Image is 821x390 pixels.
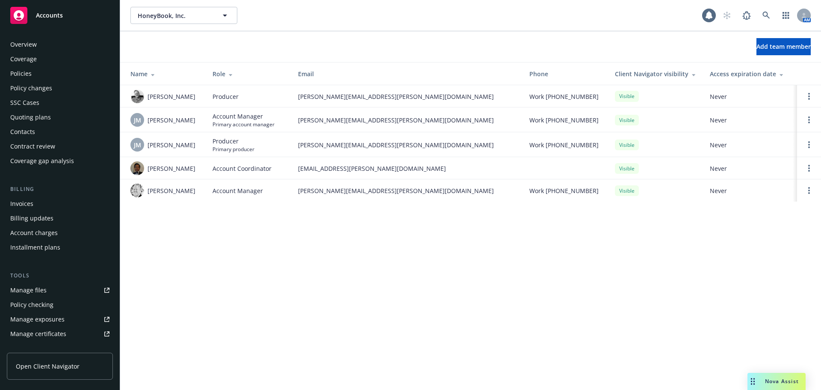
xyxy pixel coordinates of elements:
[16,362,80,371] span: Open Client Navigator
[777,7,794,24] a: Switch app
[615,69,696,78] div: Client Navigator visibility
[138,11,212,20] span: HoneyBook, Inc.
[148,92,195,101] span: [PERSON_NAME]
[10,154,74,168] div: Coverage gap analysis
[804,91,814,101] a: Open options
[148,116,195,125] span: [PERSON_NAME]
[804,115,814,125] a: Open options
[529,140,599,149] span: Work [PHONE_NUMBER]
[213,137,254,146] span: Producer
[615,91,639,101] div: Visible
[7,185,113,194] div: Billing
[148,186,195,195] span: [PERSON_NAME]
[213,164,272,173] span: Account Coordinator
[529,116,599,125] span: Work [PHONE_NUMBER]
[10,96,39,110] div: SSC Cases
[10,226,58,240] div: Account charges
[213,146,254,153] span: Primary producer
[10,211,53,225] div: Billing updates
[710,116,790,125] span: Never
[718,7,735,24] a: Start snowing
[7,298,113,312] a: Policy checking
[7,313,113,326] a: Manage exposures
[7,110,113,124] a: Quoting plans
[10,298,53,312] div: Policy checking
[747,373,758,390] div: Drag to move
[710,69,790,78] div: Access expiration date
[148,140,195,149] span: [PERSON_NAME]
[10,342,53,355] div: Manage claims
[615,185,639,196] div: Visible
[298,92,516,101] span: [PERSON_NAME][EMAIL_ADDRESS][PERSON_NAME][DOMAIN_NAME]
[7,154,113,168] a: Coverage gap analysis
[615,163,639,174] div: Visible
[298,164,516,173] span: [EMAIL_ADDRESS][PERSON_NAME][DOMAIN_NAME]
[738,7,755,24] a: Report a Bug
[7,271,113,280] div: Tools
[134,140,141,149] span: JM
[7,96,113,110] a: SSC Cases
[7,327,113,341] a: Manage certificates
[298,186,516,195] span: [PERSON_NAME][EMAIL_ADDRESS][PERSON_NAME][DOMAIN_NAME]
[134,116,141,125] span: JM
[804,140,814,150] a: Open options
[710,140,790,149] span: Never
[130,69,199,78] div: Name
[710,164,790,173] span: Never
[298,69,516,78] div: Email
[615,140,639,150] div: Visible
[10,197,33,211] div: Invoices
[10,313,65,326] div: Manage exposures
[710,92,790,101] span: Never
[529,69,601,78] div: Phone
[756,42,811,51] span: Add team member
[10,81,52,95] div: Policy changes
[7,125,113,139] a: Contacts
[529,92,599,101] span: Work [PHONE_NUMBER]
[7,140,113,153] a: Contract review
[804,163,814,173] a: Open options
[130,7,237,24] button: HoneyBook, Inc.
[130,184,144,197] img: photo
[7,38,113,51] a: Overview
[804,185,814,196] a: Open options
[10,38,37,51] div: Overview
[758,7,775,24] a: Search
[7,211,113,225] a: Billing updates
[130,161,144,175] img: photo
[10,52,37,66] div: Coverage
[213,69,284,78] div: Role
[10,327,66,341] div: Manage certificates
[529,186,599,195] span: Work [PHONE_NUMBER]
[7,197,113,211] a: Invoices
[7,81,113,95] a: Policy changes
[10,125,35,139] div: Contacts
[615,115,639,125] div: Visible
[7,342,113,355] a: Manage claims
[213,121,275,128] span: Primary account manager
[765,378,799,385] span: Nova Assist
[298,140,516,149] span: [PERSON_NAME][EMAIL_ADDRESS][PERSON_NAME][DOMAIN_NAME]
[7,283,113,297] a: Manage files
[10,110,51,124] div: Quoting plans
[10,67,32,80] div: Policies
[7,3,113,27] a: Accounts
[213,186,263,195] span: Account Manager
[7,67,113,80] a: Policies
[7,241,113,254] a: Installment plans
[130,89,144,103] img: photo
[298,116,516,125] span: [PERSON_NAME][EMAIL_ADDRESS][PERSON_NAME][DOMAIN_NAME]
[7,226,113,240] a: Account charges
[7,52,113,66] a: Coverage
[10,241,60,254] div: Installment plans
[10,140,55,153] div: Contract review
[213,112,275,121] span: Account Manager
[10,283,47,297] div: Manage files
[213,92,239,101] span: Producer
[36,12,63,19] span: Accounts
[710,186,790,195] span: Never
[747,373,806,390] button: Nova Assist
[756,38,811,55] button: Add team member
[148,164,195,173] span: [PERSON_NAME]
